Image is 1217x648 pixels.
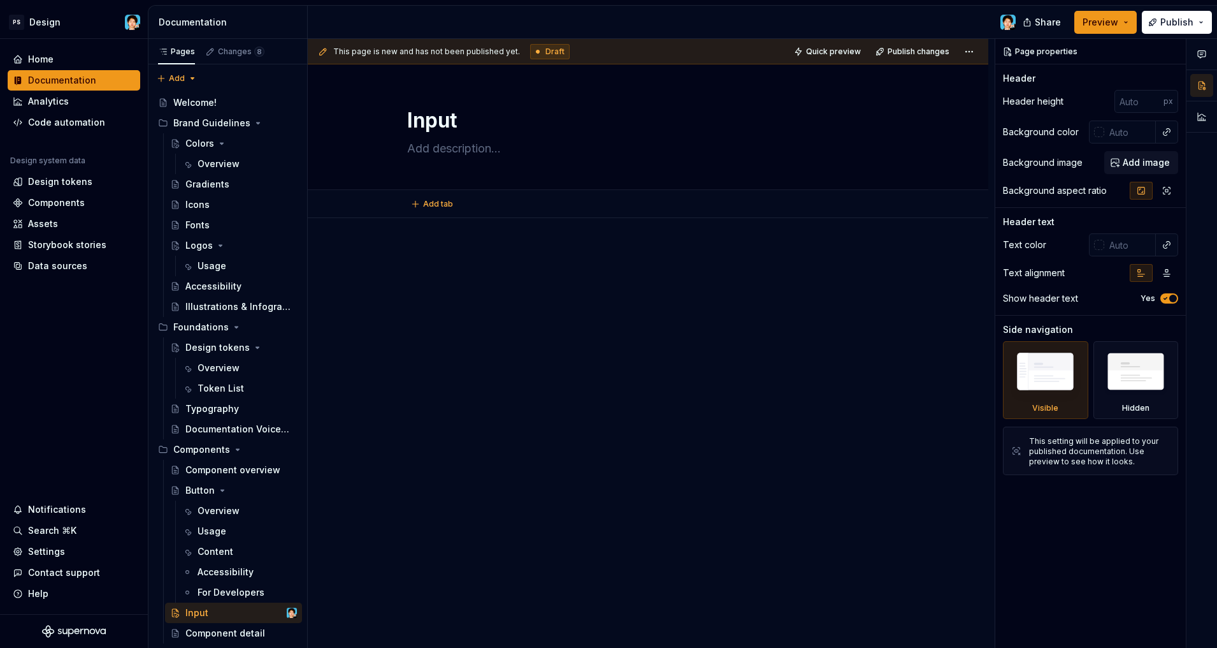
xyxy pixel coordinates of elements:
div: Colors [185,137,214,150]
p: px [1163,96,1173,107]
div: Content [198,545,233,558]
a: Overview [177,501,302,521]
a: Button [165,480,302,501]
button: PSDesignLeo [3,8,145,36]
div: Overview [198,504,240,517]
button: Publish changes [872,43,955,61]
div: Visible [1003,341,1088,419]
div: Component overview [185,464,280,476]
div: Help [28,587,48,600]
a: Content [177,541,302,562]
div: For Developers [198,586,264,599]
div: Show header text [1003,292,1078,305]
button: Add tab [407,195,459,213]
div: Assets [28,217,58,230]
div: Header height [1003,95,1063,108]
div: Foundations [153,317,302,337]
span: Publish [1160,16,1193,29]
a: Accessibility [165,276,302,297]
button: Help [8,584,140,604]
div: Typography [185,402,239,415]
a: Design tokens [8,172,140,192]
div: Settings [28,545,65,558]
button: Add image [1104,151,1178,174]
span: 8 [254,47,264,57]
div: Overview [198,362,240,374]
div: Analytics [28,95,69,108]
span: Draft [545,47,565,57]
div: Usage [198,260,226,272]
textarea: Input [405,105,886,136]
a: Usage [177,256,302,276]
div: Component detail [185,627,265,640]
div: Design [29,16,61,29]
span: Preview [1083,16,1118,29]
a: Icons [165,195,302,215]
button: Search ⌘K [8,520,140,541]
a: Typography [165,399,302,419]
div: Header [1003,72,1035,85]
div: Home [28,53,54,66]
a: Component overview [165,460,302,480]
div: Welcome! [173,96,217,109]
a: Accessibility [177,562,302,582]
img: Leo [287,608,297,618]
div: Documentation [159,16,302,29]
a: Usage [177,521,302,541]
a: Data sources [8,256,140,276]
div: Illustrations & Infographics [185,300,291,313]
div: Design system data [10,156,85,166]
div: PS [9,15,24,30]
div: Icons [185,198,210,211]
a: Token List [177,378,302,399]
img: Leo [125,15,140,30]
input: Auto [1114,90,1163,113]
div: Documentation [28,74,96,87]
button: Notifications [8,499,140,520]
a: Home [8,49,140,70]
a: Gradients [165,174,302,195]
a: Storybook stories [8,235,140,255]
div: Text color [1003,239,1046,251]
div: Background aspect ratio [1003,184,1107,197]
div: Design tokens [28,175,92,188]
input: Auto [1104,233,1156,256]
span: Share [1035,16,1061,29]
div: Components [153,439,302,460]
a: Components [8,193,140,213]
div: Background image [1003,156,1083,169]
div: Side navigation [1003,323,1073,336]
span: Add [169,73,185,84]
a: Design tokens [165,337,302,358]
input: Auto [1104,121,1156,144]
a: Documentation Voice & Style [165,419,302,439]
div: Code automation [28,116,105,129]
div: Hidden [1093,341,1179,419]
div: Data sources [28,260,87,272]
a: Welcome! [153,92,302,113]
div: Input [185,607,208,619]
span: Add image [1123,156,1170,169]
div: Button [185,484,215,497]
div: Components [28,196,85,209]
div: Changes [218,47,264,57]
div: Search ⌘K [28,524,76,537]
a: Overview [177,154,302,174]
div: Token List [198,382,244,395]
div: Documentation Voice & Style [185,423,291,436]
div: Overview [198,158,240,170]
div: Hidden [1122,403,1149,413]
div: Design tokens [185,341,250,354]
a: Analytics [8,91,140,112]
div: Storybook stories [28,239,106,251]
a: Documentation [8,70,140,91]
div: Usage [198,525,226,538]
div: Pages [158,47,195,57]
div: Accessibility [185,280,241,293]
div: Header text [1003,216,1055,228]
a: Code automation [8,112,140,133]
a: InputLeo [165,603,302,623]
a: Overview [177,358,302,378]
span: Publish changes [888,47,949,57]
div: Background color [1003,126,1079,138]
